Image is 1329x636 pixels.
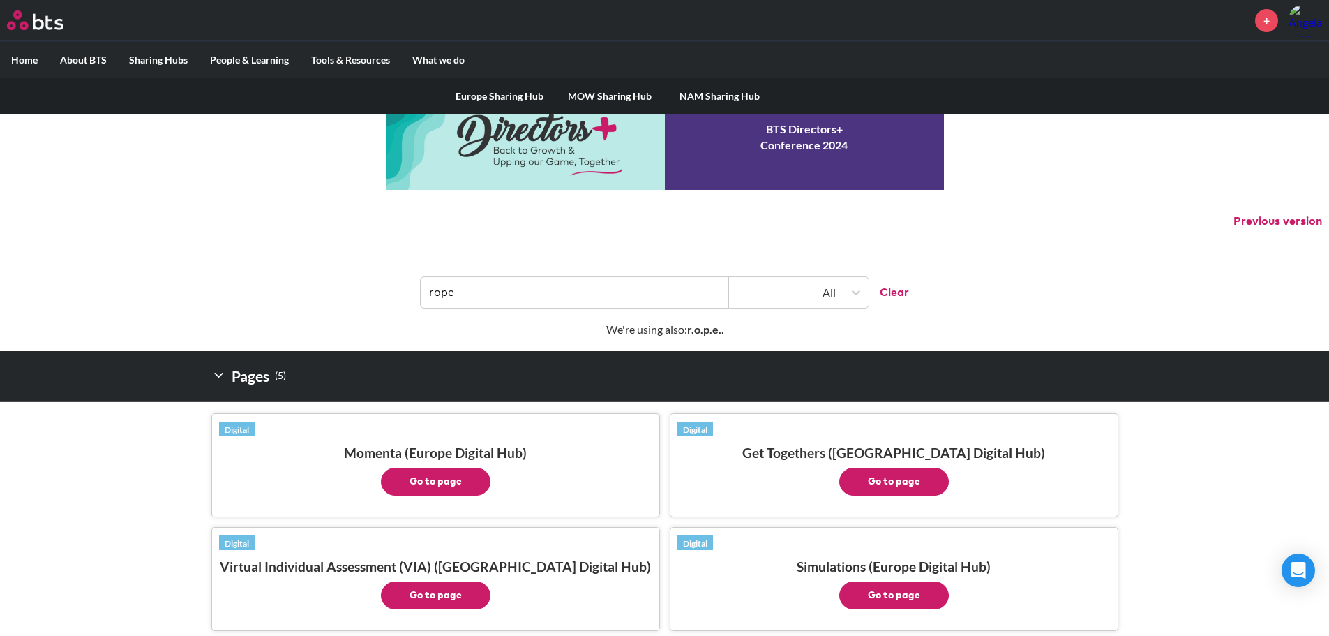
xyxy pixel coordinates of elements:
button: Go to page [839,468,949,496]
h3: Simulations (Europe Digital Hub) [677,559,1111,609]
a: Digital [677,535,713,551]
button: Go to page [381,582,490,609]
label: Sharing Hubs [118,42,199,78]
a: Digital [219,535,255,551]
a: Conference 2024 [386,85,944,190]
a: Digital [677,422,713,437]
label: People & Learning [199,42,300,78]
div: All [736,285,836,300]
a: Digital [219,422,255,437]
h3: Momenta (Europe Digital Hub) [219,445,652,496]
img: BTS Logo [7,10,63,30]
a: Go home [7,10,89,30]
label: Tools & Resources [300,42,401,78]
small: ( 5 ) [275,367,286,385]
a: Profile [1289,3,1322,37]
input: Find contents, pages and demos... [421,277,729,308]
button: Clear [869,277,909,308]
strong: r.o.p.e. [687,323,721,336]
label: About BTS [49,42,118,78]
div: Open Intercom Messenger [1282,554,1315,587]
h3: Get Togethers ([GEOGRAPHIC_DATA] Digital Hub) [677,445,1111,496]
label: What we do [401,42,476,78]
a: + [1255,9,1278,32]
img: Angela Marques [1289,3,1322,37]
button: Previous version [1233,214,1322,229]
h2: Pages [211,362,286,390]
h3: Virtual Individual Assessment (VIA) ([GEOGRAPHIC_DATA] Digital Hub) [219,559,652,609]
button: Go to page [839,582,949,609]
button: Go to page [381,468,490,496]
